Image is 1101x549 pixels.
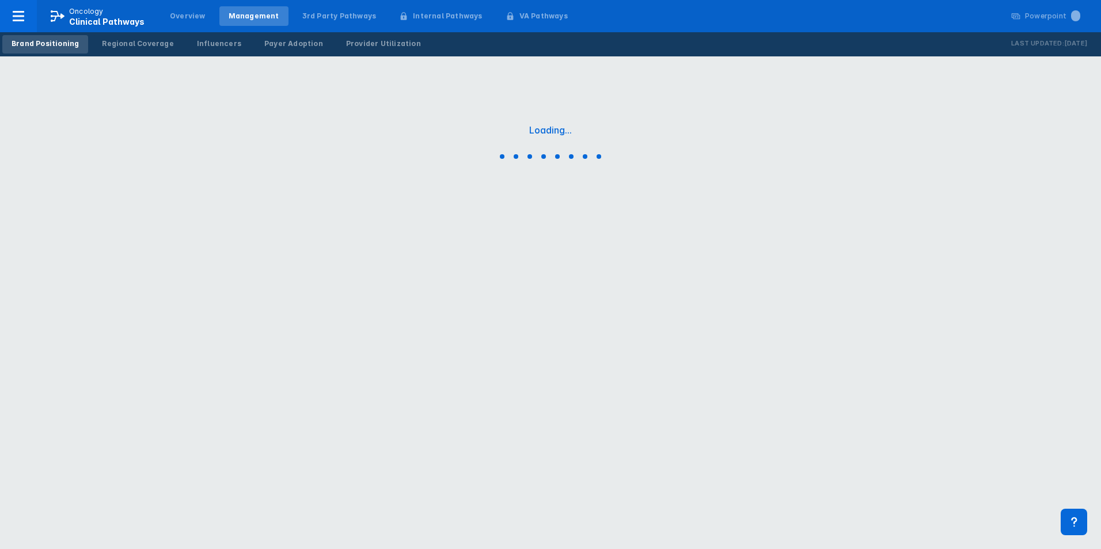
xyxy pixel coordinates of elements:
[170,11,206,21] div: Overview
[264,39,323,49] div: Payer Adoption
[219,6,288,26] a: Management
[413,11,482,21] div: Internal Pathways
[255,35,332,54] a: Payer Adoption
[519,11,568,21] div: VA Pathways
[161,6,215,26] a: Overview
[302,11,377,21] div: 3rd Party Pathways
[1064,38,1087,49] p: [DATE]
[188,35,250,54] a: Influencers
[529,124,572,136] div: Loading...
[1061,509,1087,535] div: Contact Support
[12,39,79,49] div: Brand Positioning
[1025,11,1080,21] div: Powerpoint
[197,39,241,49] div: Influencers
[102,39,173,49] div: Regional Coverage
[2,35,88,54] a: Brand Positioning
[69,6,104,17] p: Oncology
[337,35,430,54] a: Provider Utilization
[229,11,279,21] div: Management
[293,6,386,26] a: 3rd Party Pathways
[93,35,183,54] a: Regional Coverage
[69,17,145,26] span: Clinical Pathways
[346,39,421,49] div: Provider Utilization
[1011,38,1064,49] p: Last Updated:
